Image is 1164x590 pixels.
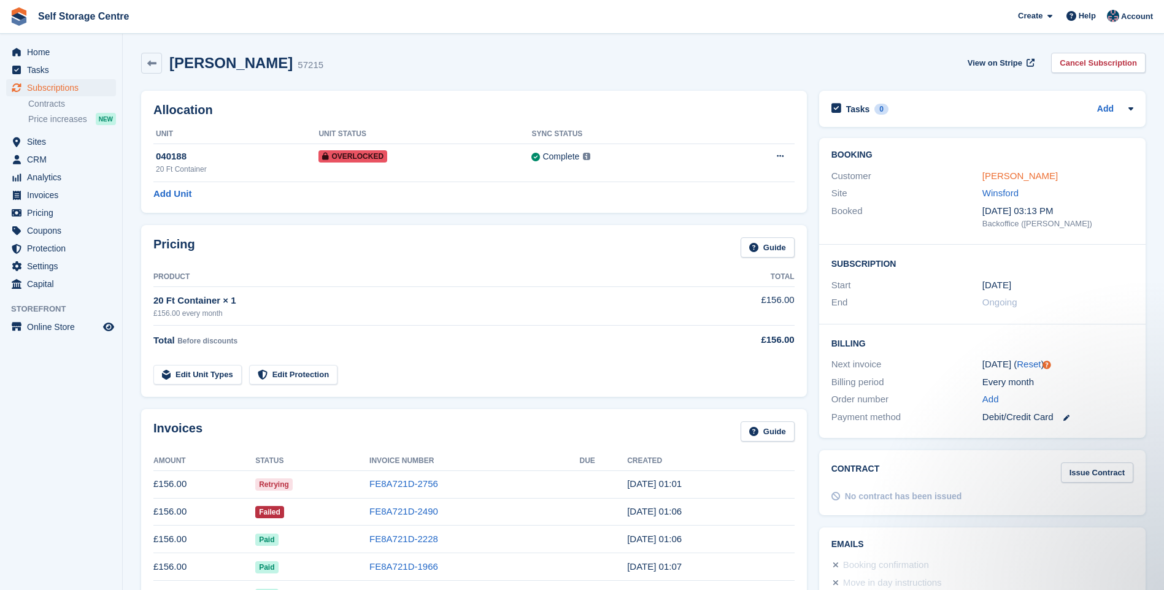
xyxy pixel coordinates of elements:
[27,151,101,168] span: CRM
[153,308,696,319] div: £156.00 every month
[1017,359,1041,369] a: Reset
[982,393,999,407] a: Add
[369,506,438,516] a: FE8A721D-2490
[982,170,1058,181] a: [PERSON_NAME]
[831,169,982,183] div: Customer
[153,498,255,526] td: £156.00
[169,55,293,71] h2: [PERSON_NAME]
[831,375,982,389] div: Billing period
[156,150,318,164] div: 040188
[10,7,28,26] img: stora-icon-8386f47178a22dfd0bd8f6a31ec36ba5ce8667c1dd55bd0f319d3a0aa187defe.svg
[968,57,1022,69] span: View on Stripe
[249,365,337,385] a: Edit Protection
[831,540,1133,550] h2: Emails
[298,58,323,72] div: 57215
[696,333,795,347] div: £156.00
[6,258,116,275] a: menu
[153,125,318,144] th: Unit
[982,297,1017,307] span: Ongoing
[27,275,101,293] span: Capital
[6,186,116,204] a: menu
[33,6,134,26] a: Self Storage Centre
[843,558,929,573] div: Booking confirmation
[255,561,278,573] span: Paid
[6,79,116,96] a: menu
[845,490,962,503] div: No contract has been issued
[1107,10,1119,22] img: Clair Cole
[255,478,293,491] span: Retrying
[6,240,116,257] a: menu
[982,410,1133,424] div: Debit/Credit Card
[153,267,696,287] th: Product
[27,186,101,204] span: Invoices
[741,237,795,258] a: Guide
[1097,102,1114,117] a: Add
[255,534,278,546] span: Paid
[28,113,87,125] span: Price increases
[369,478,438,489] a: FE8A721D-2756
[627,478,682,489] time: 2025-09-19 00:01:35 UTC
[153,237,195,258] h2: Pricing
[696,286,795,325] td: £156.00
[153,365,242,385] a: Edit Unit Types
[27,44,101,61] span: Home
[831,410,982,424] div: Payment method
[369,534,438,544] a: FE8A721D-2228
[696,267,795,287] th: Total
[27,204,101,221] span: Pricing
[27,79,101,96] span: Subscriptions
[6,169,116,186] a: menu
[6,44,116,61] a: menu
[153,294,696,308] div: 20 Ft Container × 1
[177,337,237,345] span: Before discounts
[6,61,116,79] a: menu
[153,335,175,345] span: Total
[583,153,590,160] img: icon-info-grey-7440780725fd019a000dd9b08b2336e03edf1995a4989e88bcd33f0948082b44.svg
[27,258,101,275] span: Settings
[153,451,255,471] th: Amount
[831,393,982,407] div: Order number
[27,240,101,257] span: Protection
[255,506,284,518] span: Failed
[27,61,101,79] span: Tasks
[28,112,116,126] a: Price increases NEW
[982,218,1133,230] div: Backoffice ([PERSON_NAME])
[6,133,116,150] a: menu
[831,462,880,483] h2: Contract
[27,318,101,335] span: Online Store
[1018,10,1043,22] span: Create
[6,204,116,221] a: menu
[156,164,318,175] div: 20 Ft Container
[831,358,982,372] div: Next invoice
[831,150,1133,160] h2: Booking
[531,125,714,144] th: Sync Status
[27,133,101,150] span: Sites
[6,222,116,239] a: menu
[318,125,531,144] th: Unit Status
[627,506,682,516] time: 2025-08-19 00:06:48 UTC
[982,204,1133,218] div: [DATE] 03:13 PM
[1121,10,1153,23] span: Account
[580,451,628,471] th: Due
[982,358,1133,372] div: [DATE] ( )
[27,169,101,186] span: Analytics
[6,275,116,293] a: menu
[831,204,982,230] div: Booked
[318,150,387,163] span: Overlocked
[1079,10,1096,22] span: Help
[96,113,116,125] div: NEW
[982,188,1019,198] a: Winsford
[153,187,191,201] a: Add Unit
[153,103,795,117] h2: Allocation
[831,337,1133,349] h2: Billing
[369,451,579,471] th: Invoice Number
[28,98,116,110] a: Contracts
[831,278,982,293] div: Start
[255,451,369,471] th: Status
[831,296,982,310] div: End
[153,553,255,581] td: £156.00
[846,104,870,115] h2: Tasks
[369,561,438,572] a: FE8A721D-1966
[542,150,579,163] div: Complete
[982,278,1011,293] time: 2024-10-19 00:00:00 UTC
